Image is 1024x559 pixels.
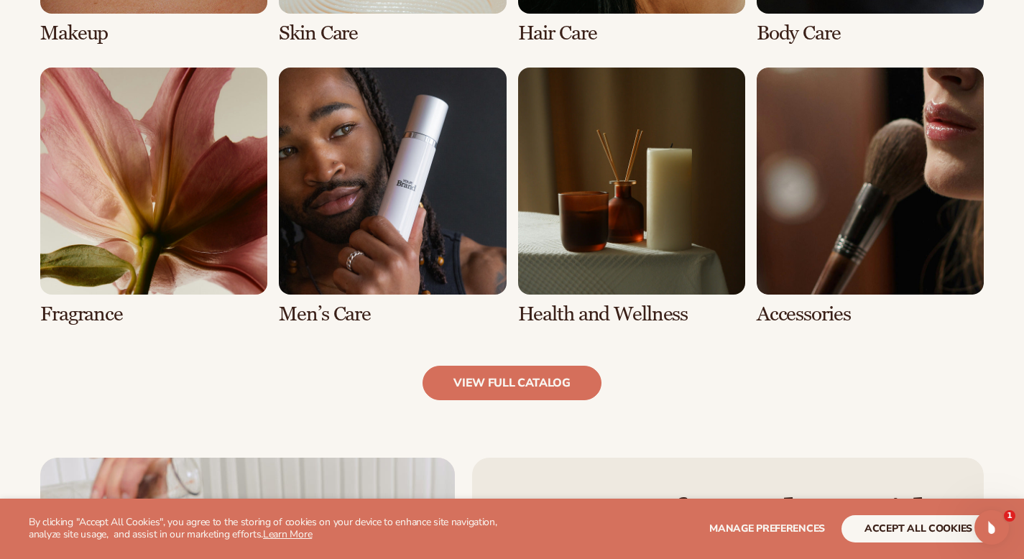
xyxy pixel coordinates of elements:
[709,522,825,535] span: Manage preferences
[423,366,601,400] a: view full catalog
[974,510,1009,545] iframe: Intercom live chat
[1004,510,1015,522] span: 1
[263,527,312,541] a: Learn More
[29,517,530,541] p: By clicking "Accept All Cookies", you agree to the storing of cookies on your device to enhance s...
[279,22,506,45] h3: Skin Care
[40,68,267,325] div: 5 / 8
[279,68,506,325] div: 6 / 8
[709,515,825,542] button: Manage preferences
[757,68,984,325] div: 8 / 8
[757,22,984,45] h3: Body Care
[40,22,267,45] h3: Makeup
[518,68,745,325] div: 7 / 8
[841,515,995,542] button: accept all cookies
[518,22,745,45] h3: Hair Care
